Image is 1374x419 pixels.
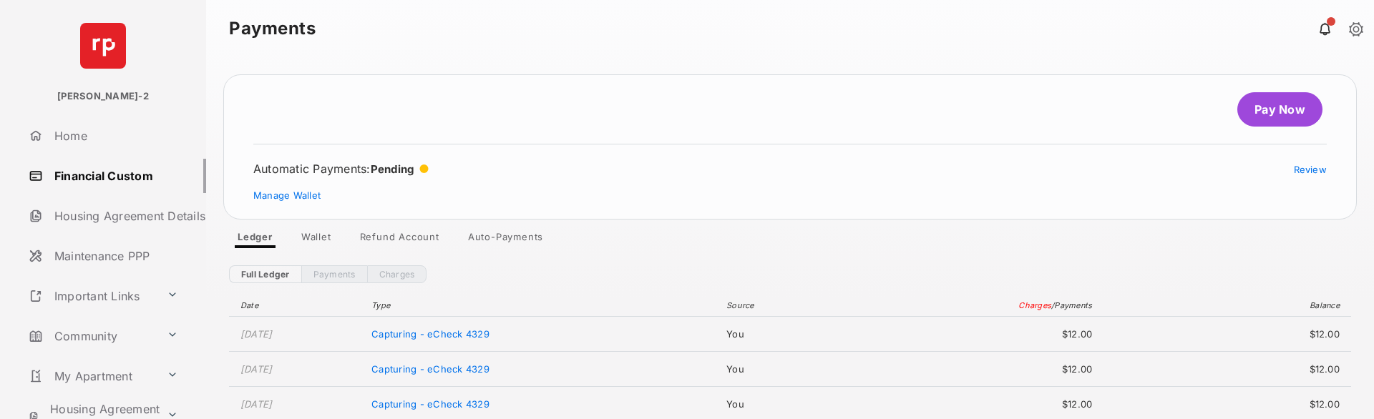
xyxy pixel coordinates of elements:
th: Source [719,295,863,317]
a: Community [23,319,161,353]
a: My Apartment [23,359,161,393]
td: $12.00 [1099,352,1351,387]
span: $12.00 [870,363,1092,375]
a: Financial Custom [23,159,206,193]
span: Capturing - eCheck 4329 [371,398,489,410]
span: $12.00 [870,398,1092,410]
a: Auto-Payments [457,231,555,248]
th: Type [364,295,719,317]
a: Payments [301,265,367,283]
p: [PERSON_NAME]-2 [57,89,149,104]
span: Pending [371,162,414,176]
strong: Payments [229,20,316,37]
span: / Payments [1051,300,1092,310]
a: Home [23,119,206,153]
th: Balance [1099,295,1351,317]
th: Date [229,295,364,317]
img: svg+xml;base64,PHN2ZyB4bWxucz0iaHR0cDovL3d3dy53My5vcmcvMjAwMC9zdmciIHdpZHRoPSI2NCIgaGVpZ2h0PSI2NC... [80,23,126,69]
a: Review [1294,164,1327,175]
span: Charges [1018,300,1051,310]
a: Ledger [226,231,284,248]
td: $12.00 [1099,317,1351,352]
time: [DATE] [240,328,273,340]
td: You [719,352,863,387]
a: Maintenance PPP [23,239,206,273]
a: Wallet [290,231,343,248]
a: Manage Wallet [253,189,321,201]
a: Important Links [23,279,161,313]
td: You [719,317,863,352]
span: Capturing - eCheck 4329 [371,363,489,375]
a: Full Ledger [229,265,301,283]
span: $12.00 [870,328,1092,340]
div: Automatic Payments : [253,162,429,176]
a: Housing Agreement Details [23,199,206,233]
a: Charges [367,265,427,283]
span: Capturing - eCheck 4329 [371,328,489,340]
time: [DATE] [240,398,273,410]
a: Refund Account [349,231,451,248]
time: [DATE] [240,363,273,375]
